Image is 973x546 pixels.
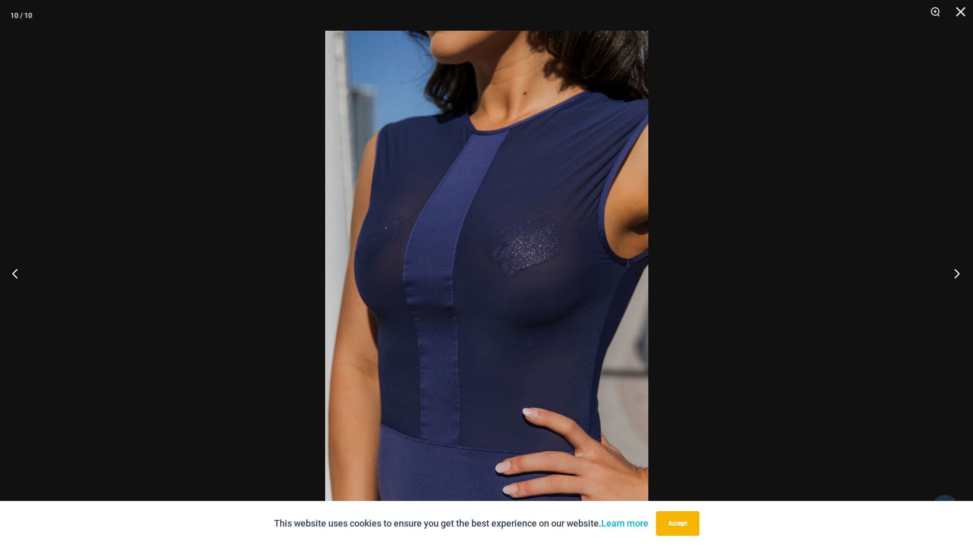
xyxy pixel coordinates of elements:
[325,31,648,515] img: Desire Me Navy 5192 Dress 14
[935,248,973,299] button: Next
[10,8,32,23] div: 10 / 10
[274,516,648,531] p: This website uses cookies to ensure you get the best experience on our website.
[656,511,699,536] button: Accept
[601,518,648,529] a: Learn more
